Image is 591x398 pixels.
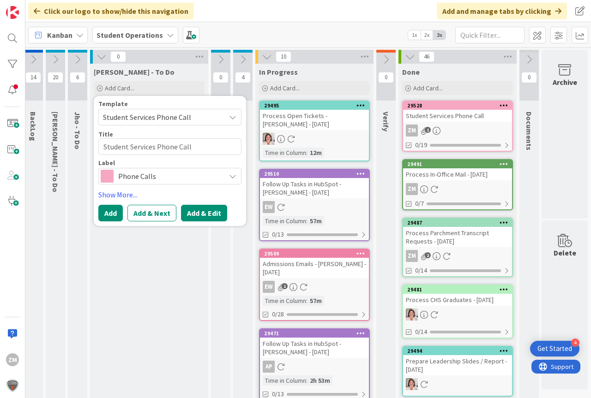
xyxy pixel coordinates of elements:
img: EW [406,309,418,321]
span: BackLog [29,112,38,141]
div: 29487 [407,220,512,226]
div: AP [263,361,275,373]
span: 0/19 [415,140,427,150]
div: EW [403,309,512,321]
div: 2h 53m [308,375,332,386]
div: EW [260,201,369,213]
div: 4 [571,339,579,347]
span: 1x [408,30,421,40]
b: Student Operations [96,30,163,40]
span: Add Card... [105,84,134,92]
span: Verify [381,112,391,131]
div: 29495 [264,102,369,109]
div: 29528Student Services Phone Call [403,101,512,122]
span: 0/13 [272,230,284,239]
img: EW [263,133,275,145]
div: ZM [403,183,512,195]
div: 29495 [260,101,369,110]
span: 0 [110,51,126,62]
div: 29487Process Parchment Transcript Requests - [DATE] [403,219,512,247]
span: Label [98,160,115,166]
div: ZM [6,353,19,366]
div: Process CHS Graduates - [DATE] [403,294,512,306]
div: 29510 [264,171,369,177]
span: 10 [276,51,291,62]
div: Delete [554,247,576,258]
span: 14 [25,72,41,83]
img: avatar [6,379,19,392]
span: Support [19,1,42,12]
div: Follow Up Tasks in HubSpot - [PERSON_NAME] - [DATE] [260,178,369,198]
div: Get Started [537,344,572,353]
div: EW [263,281,275,293]
div: 29481Process CHS Graduates - [DATE] [403,285,512,306]
textarea: Student Services Phone Call [98,138,241,155]
span: 3x [433,30,446,40]
span: Add Card... [413,84,443,92]
span: 1 [282,283,288,289]
div: EW [260,281,369,293]
div: 29487 [403,219,512,227]
div: EW [263,201,275,213]
div: Time in Column [263,375,306,386]
button: Add & Edit [181,205,227,221]
div: 29494Prepare Leadership Slides / Report - [DATE] [403,347,512,375]
div: 57m [308,296,324,306]
span: Template [98,101,128,107]
span: Phone Calls [118,170,221,183]
div: EW [260,133,369,145]
div: 29528 [407,102,512,109]
div: Click our logo to show/hide this navigation [28,3,194,19]
div: Prepare Leadership Slides / Report - [DATE] [403,355,512,375]
span: Jho - To Do [73,112,82,149]
div: ZM [406,183,418,195]
div: AP [260,361,369,373]
span: 0/14 [415,266,427,275]
span: 0 [213,72,229,83]
div: 29495Process Open Tickets - [PERSON_NAME] - [DATE] [260,101,369,130]
div: EW [403,378,512,390]
button: Add & Next [127,205,176,221]
span: Emilie - To Do [51,112,60,192]
div: Process Open Tickets - [PERSON_NAME] - [DATE] [260,110,369,130]
div: 29510Follow Up Tasks in HubSpot - [PERSON_NAME] - [DATE] [260,170,369,198]
div: 29471 [260,329,369,338]
div: Open Get Started checklist, remaining modules: 4 [530,341,579,356]
img: Visit kanbanzone.com [6,6,19,19]
span: : [306,296,308,306]
div: Time in Column [263,148,306,158]
span: 0 [521,72,537,83]
div: Student Services Phone Call [403,110,512,122]
span: Zaida - To Do [94,67,175,77]
div: Process Parchment Transcript Requests - [DATE] [403,227,512,247]
div: ZM [406,125,418,137]
span: Add Card... [270,84,300,92]
div: 29491 [403,160,512,168]
span: Student Services Phone Call [103,111,218,123]
span: 6 [70,72,85,83]
span: In Progress [259,67,298,77]
button: Add [98,205,123,221]
a: Show More... [98,189,241,200]
div: 29471Follow Up Tasks in HubSpot - [PERSON_NAME] - [DATE] [260,329,369,358]
span: Kanban [47,30,72,41]
span: : [306,216,308,226]
div: 29528 [403,101,512,110]
span: Documents [525,112,534,150]
label: Title [98,130,113,138]
div: 29494 [403,347,512,355]
div: Follow Up Tasks in HubSpot - [PERSON_NAME] - [DATE] [260,338,369,358]
span: : [306,375,308,386]
span: 20 [48,72,63,83]
span: 1 [425,127,431,133]
div: 29491 [407,161,512,167]
div: 29510 [260,170,369,178]
div: Process In-Office Mail - [DATE] [403,168,512,180]
div: 29509Admissions Emails - [PERSON_NAME] - [DATE] [260,249,369,278]
span: 4 [235,72,251,83]
span: 0/14 [415,327,427,337]
span: 0/7 [415,199,424,208]
div: 29491Process In-Office Mail - [DATE] [403,160,512,180]
div: Archive [553,77,577,88]
span: 0/28 [272,309,284,319]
